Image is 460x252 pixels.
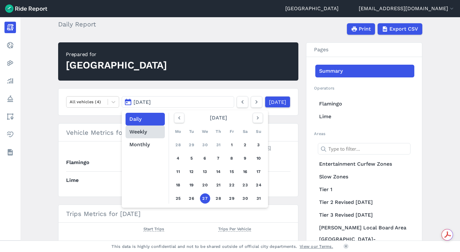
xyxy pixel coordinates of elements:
div: [DATE] [172,113,265,123]
a: 14 [213,167,224,177]
a: 28 [213,193,224,204]
a: Policy [4,93,16,104]
a: Slow Zones [315,170,414,183]
span: Start Trips [143,225,164,232]
a: Health [4,129,16,140]
a: Flamingo [315,97,414,110]
a: [GEOGRAPHIC_DATA] [285,5,339,12]
div: Mo [173,126,183,137]
h2: Operators [314,85,414,91]
a: 21 [213,180,224,190]
a: 16 [240,167,250,177]
a: Datasets [4,147,16,158]
a: 30 [240,193,250,204]
a: 27 [200,193,210,204]
a: 9 [240,153,250,163]
button: Monthly [126,138,165,151]
div: Fr [227,126,237,137]
a: Report [4,22,16,33]
h3: Pages [306,43,422,57]
a: 15 [227,167,237,177]
a: 24 [254,180,264,190]
h3: Trips Metrics for [DATE] [58,205,298,223]
button: [DATE] [122,96,234,108]
a: Areas [4,111,16,122]
a: 23 [240,180,250,190]
a: 19 [187,180,197,190]
a: 11 [173,167,183,177]
a: Tier 1 [315,183,414,196]
a: Realtime [4,40,16,51]
a: [PERSON_NAME] Local Board Area [315,221,414,234]
a: Tier 3 Revised [DATE] [315,209,414,221]
a: 10 [254,153,264,163]
a: 13 [200,167,210,177]
a: 12 [187,167,197,177]
a: 26 [187,193,197,204]
a: View our Terms. [300,243,333,249]
a: 22 [227,180,237,190]
a: Analyze [4,75,16,87]
div: Prepared for [66,51,167,58]
th: Flamingo [66,154,122,171]
div: Su [254,126,264,137]
span: Print [359,25,371,33]
a: Summary [315,65,414,77]
a: 31 [254,193,264,204]
div: [GEOGRAPHIC_DATA] [66,58,167,72]
a: 1 [227,140,237,150]
a: 2 [240,140,250,150]
span: Export CSV [389,25,418,33]
a: Tier 2 Revised [DATE] [315,196,414,209]
a: 3 [254,140,264,150]
button: [EMAIL_ADDRESS][DOMAIN_NAME] [359,5,455,12]
a: 6 [200,153,210,163]
a: Lime [315,110,414,123]
a: 31 [213,140,224,150]
a: 8 [227,153,237,163]
a: 28 [173,140,183,150]
img: Ride Report [5,4,47,13]
button: Export CSV [378,23,422,35]
a: 18 [173,180,183,190]
th: Lime [66,171,122,189]
div: We [200,126,210,137]
a: [DATE] [265,96,290,108]
button: Print [347,23,375,35]
span: [DATE] [134,99,151,105]
button: Start Trips [143,225,164,233]
a: 7 [213,153,224,163]
a: 4 [173,153,183,163]
div: Th [213,126,224,137]
a: 29 [227,193,237,204]
a: 25 [173,193,183,204]
h2: Daily Report [58,19,100,29]
div: Tu [187,126,197,137]
a: 30 [200,140,210,150]
div: Sa [240,126,250,137]
a: 17 [254,167,264,177]
button: Trips Per Vehicle [218,225,251,233]
a: 29 [187,140,197,150]
button: Daily [126,113,165,126]
a: 20 [200,180,210,190]
h3: Vehicle Metrics for [DATE] [58,124,298,141]
a: 5 [187,153,197,163]
span: Trips Per Vehicle [218,225,251,232]
h2: Areas [314,131,414,137]
button: Weekly [126,126,165,138]
a: Entertainment Curfew Zones [315,158,414,170]
input: Type to filter... [318,143,410,155]
a: Heatmaps [4,57,16,69]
